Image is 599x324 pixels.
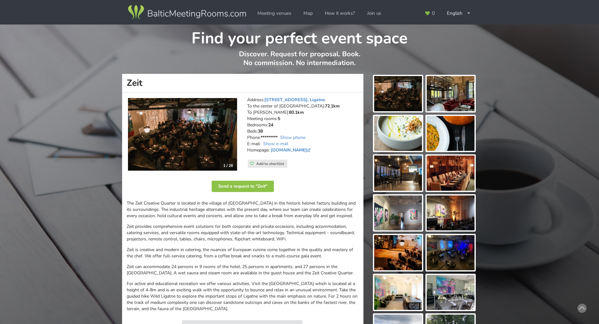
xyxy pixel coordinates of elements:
[271,147,312,153] a: [DOMAIN_NAME]
[247,97,359,160] address: Address: To the center of [GEOGRAPHIC_DATA]: To [PERSON_NAME]: Meeting rooms: Bedrooms: Beds: Pho...
[212,181,274,192] button: Send a request to "Zeit"
[374,116,422,151] img: Zeit | Ligatne | Event place - gallery picture
[256,161,284,166] span: Add to shortlist
[253,7,296,19] a: Meeting venues
[258,128,263,134] strong: 38
[374,275,422,310] img: Zeit | Ligatne | Event place - gallery picture
[374,76,422,111] img: Zeit | Ligatne | Event place - gallery picture
[219,161,237,170] div: 1 / 26
[432,11,435,16] span: 0
[427,195,474,231] img: Zeit | Ligatne | Event place - gallery picture
[427,116,474,151] img: Zeit | Ligatne | Event place - gallery picture
[320,7,359,19] a: How it works?
[289,109,304,115] strong: 80.1km
[127,264,359,276] p: Zeit can accommodate 24 persons in 9 rooms of the hotel, 25 persons in apartments, and 27 persons...
[442,7,475,19] div: English
[427,76,474,111] img: Zeit | Ligatne | Event place - gallery picture
[280,135,305,140] a: Show phone
[122,74,363,92] h1: Zeit
[427,156,474,191] img: Zeit | Ligatne | Event place - gallery picture
[127,200,359,219] p: The Zeit Creative Quarter is located in the village of [GEOGRAPHIC_DATA] in the historic helmet f...
[122,50,477,74] p: Discover. Request for proposal. Book. No commission. No intermediation.
[128,98,237,171] a: Industrial-style space | Ligatne | Zeit 1 / 26
[374,235,422,270] img: Zeit | Ligatne | Event place - gallery picture
[374,195,422,231] img: Zeit | Ligatne | Event place - gallery picture
[299,7,317,19] a: Map
[363,7,385,19] a: Join us
[263,141,288,147] a: Show e-mail
[127,4,247,21] img: Baltic Meeting Rooms
[127,247,359,259] p: Zeit is creative and modern in catering, the nuances of European cuisine come together in the qua...
[122,25,477,48] h1: Find your perfect event space
[427,275,474,310] img: Zeit | Ligatne | Event place - gallery picture
[374,156,422,191] img: Zeit | Ligatne | Event place - gallery picture
[264,97,325,103] a: [STREET_ADDRESS], Ligatne
[278,116,280,122] strong: 5
[127,223,359,242] p: Zeit provides comprehensive event solutions for both corporate and private occasions, including a...
[268,122,273,128] strong: 24
[427,235,474,270] img: Zeit | Ligatne | Event place - gallery picture
[127,281,359,312] p: For active and educational recreation we offer various activities. Visit the [GEOGRAPHIC_DATA] wh...
[128,98,237,171] img: Industrial-style space | Ligatne | Zeit
[325,103,340,109] strong: 72.1km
